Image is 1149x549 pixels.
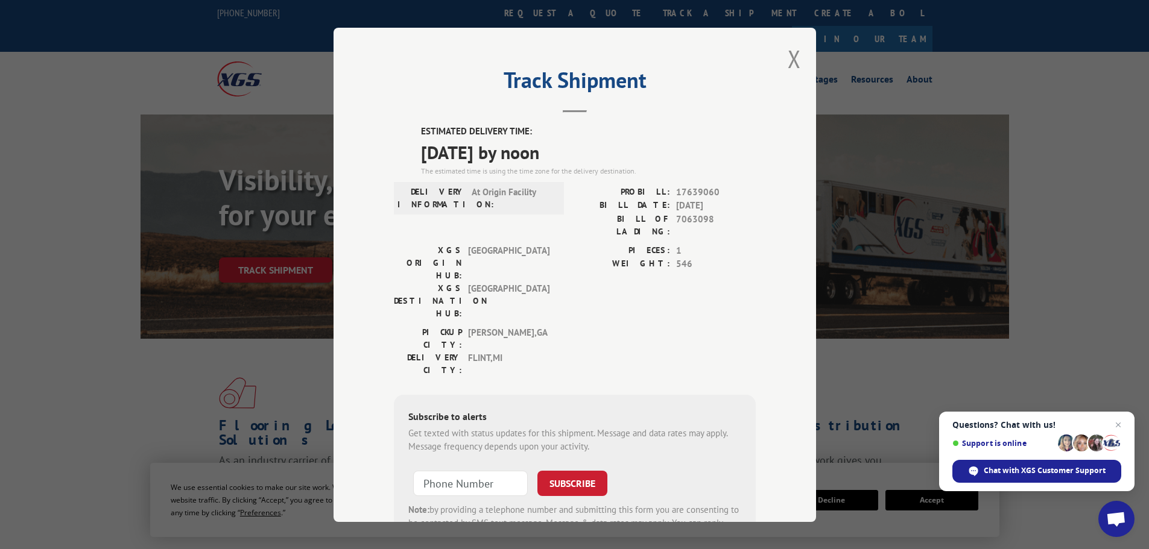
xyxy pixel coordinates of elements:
span: FLINT , MI [468,351,549,376]
span: [GEOGRAPHIC_DATA] [468,281,549,319]
span: [DATE] by noon [421,138,756,165]
div: Open chat [1098,501,1135,537]
span: Support is online [952,439,1054,448]
span: Questions? Chat with us! [952,420,1121,430]
span: 546 [676,257,756,271]
div: Chat with XGS Customer Support [952,460,1121,483]
span: 17639060 [676,185,756,199]
div: The estimated time is using the time zone for the delivery destination. [421,165,756,176]
label: XGS ORIGIN HUB: [394,243,462,281]
span: At Origin Facility [472,185,553,210]
div: Get texted with status updates for this shipment. Message and data rates may apply. Message frequ... [408,426,741,453]
span: Chat with XGS Customer Support [984,465,1106,476]
div: by providing a telephone number and submitting this form you are consenting to be contacted by SM... [408,503,741,544]
label: PICKUP CITY: [394,325,462,351]
span: [GEOGRAPHIC_DATA] [468,243,549,281]
label: XGS DESTINATION HUB: [394,281,462,319]
label: WEIGHT: [575,257,670,271]
strong: Note: [408,503,429,515]
label: BILL DATE: [575,199,670,213]
label: PIECES: [575,243,670,257]
span: [DATE] [676,199,756,213]
label: ESTIMATED DELIVERY TIME: [421,125,756,139]
button: SUBSCRIBE [537,470,607,495]
input: Phone Number [413,470,528,495]
div: Subscribe to alerts [408,409,741,426]
span: [PERSON_NAME] , GA [468,325,549,351]
label: BILL OF LADING: [575,212,670,237]
label: PROBILL: [575,185,670,199]
span: 7063098 [676,212,756,237]
span: 1 [676,243,756,257]
h2: Track Shipment [394,72,756,95]
span: Close chat [1111,418,1125,432]
label: DELIVERY INFORMATION: [397,185,466,210]
button: Close modal [788,43,801,75]
label: DELIVERY CITY: [394,351,462,376]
